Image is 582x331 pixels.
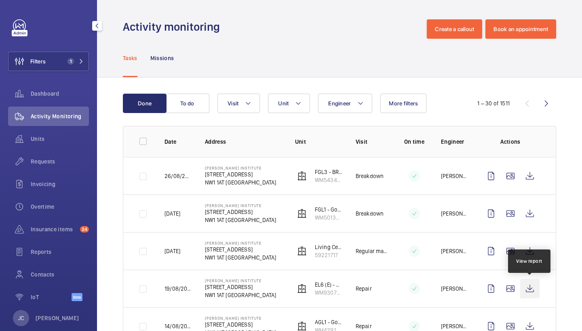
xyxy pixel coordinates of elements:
[31,270,89,279] span: Contacts
[31,180,89,188] span: Invoicing
[380,94,426,113] button: More filters
[67,58,74,65] span: 1
[123,94,167,113] button: Done
[356,285,372,293] p: Repair
[205,203,276,208] p: [PERSON_NAME] Institute
[297,321,307,331] img: elevator.svg
[150,54,174,62] p: Missions
[441,285,468,293] p: [PERSON_NAME]
[31,203,89,211] span: Overtime
[31,157,89,165] span: Requests
[123,19,225,34] h1: Activity monitoring
[228,100,238,107] span: Visit
[164,138,192,146] p: Date
[315,205,343,214] p: FGL1 - Goods Lift
[164,247,180,255] p: [DATE]
[315,318,343,326] p: AGL1 - Goods Lift
[205,283,276,291] p: [STREET_ADDRESS]
[31,90,89,98] span: Dashboard
[441,209,468,218] p: [PERSON_NAME]
[205,216,276,224] p: NW1 1AT [GEOGRAPHIC_DATA]
[36,314,79,322] p: [PERSON_NAME]
[315,168,343,176] p: FGL3 - BRF1 Goods Lift L/H
[389,100,418,107] span: More filters
[315,243,343,251] p: Living Centre Platform
[441,138,468,146] p: Engineer
[297,171,307,181] img: elevator.svg
[31,112,89,120] span: Activity Monitoring
[205,253,276,262] p: NW1 1AT [GEOGRAPHIC_DATA]
[217,94,260,113] button: Visit
[164,285,192,293] p: 19/08/2025
[31,248,89,256] span: Reports
[485,19,556,39] button: Book an appointment
[72,293,82,301] span: Beta
[356,209,384,218] p: Breakdown
[30,57,46,65] span: Filters
[205,170,276,178] p: [STREET_ADDRESS]
[205,291,276,299] p: NW1 1AT [GEOGRAPHIC_DATA]
[441,247,468,255] p: [PERSON_NAME]
[356,172,384,180] p: Breakdown
[164,209,180,218] p: [DATE]
[166,94,209,113] button: To do
[427,19,482,39] button: Create a callout
[328,100,351,107] span: Engineer
[164,322,192,330] p: 14/08/2025
[205,316,276,321] p: [PERSON_NAME] Institute
[31,135,89,143] span: Units
[356,138,388,146] p: Visit
[441,172,468,180] p: [PERSON_NAME] [PERSON_NAME]
[297,209,307,218] img: elevator.svg
[297,246,307,256] img: elevator.svg
[441,322,468,330] p: [PERSON_NAME]
[295,138,343,146] p: Unit
[123,54,137,62] p: Tasks
[318,94,372,113] button: Engineer
[205,138,282,146] p: Address
[315,251,343,259] p: 59221717
[268,94,310,113] button: Unit
[516,258,542,265] div: View report
[80,226,89,233] span: 24
[278,100,289,107] span: Unit
[205,245,276,253] p: [STREET_ADDRESS]
[315,281,343,289] p: EL6 (E) - Atrium Pass Lift
[31,225,77,233] span: Insurance items
[31,293,72,301] span: IoT
[205,321,276,329] p: [STREET_ADDRESS]
[356,322,372,330] p: Repair
[315,214,343,222] p: WM50130186
[205,178,276,186] p: NW1 1AT [GEOGRAPHIC_DATA]
[356,247,388,255] p: Regular maintenance
[8,52,89,71] button: Filters1
[481,138,540,146] p: Actions
[18,314,24,322] p: JC
[477,99,510,107] div: 1 – 30 of 1511
[164,172,192,180] p: 26/08/2025
[205,241,276,245] p: [PERSON_NAME] Institute
[315,289,343,297] p: WM93070835
[401,138,428,146] p: On time
[297,284,307,293] img: elevator.svg
[205,165,276,170] p: [PERSON_NAME] Institute
[315,176,343,184] p: WM54341729
[205,278,276,283] p: [PERSON_NAME] Institute
[205,208,276,216] p: [STREET_ADDRESS]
